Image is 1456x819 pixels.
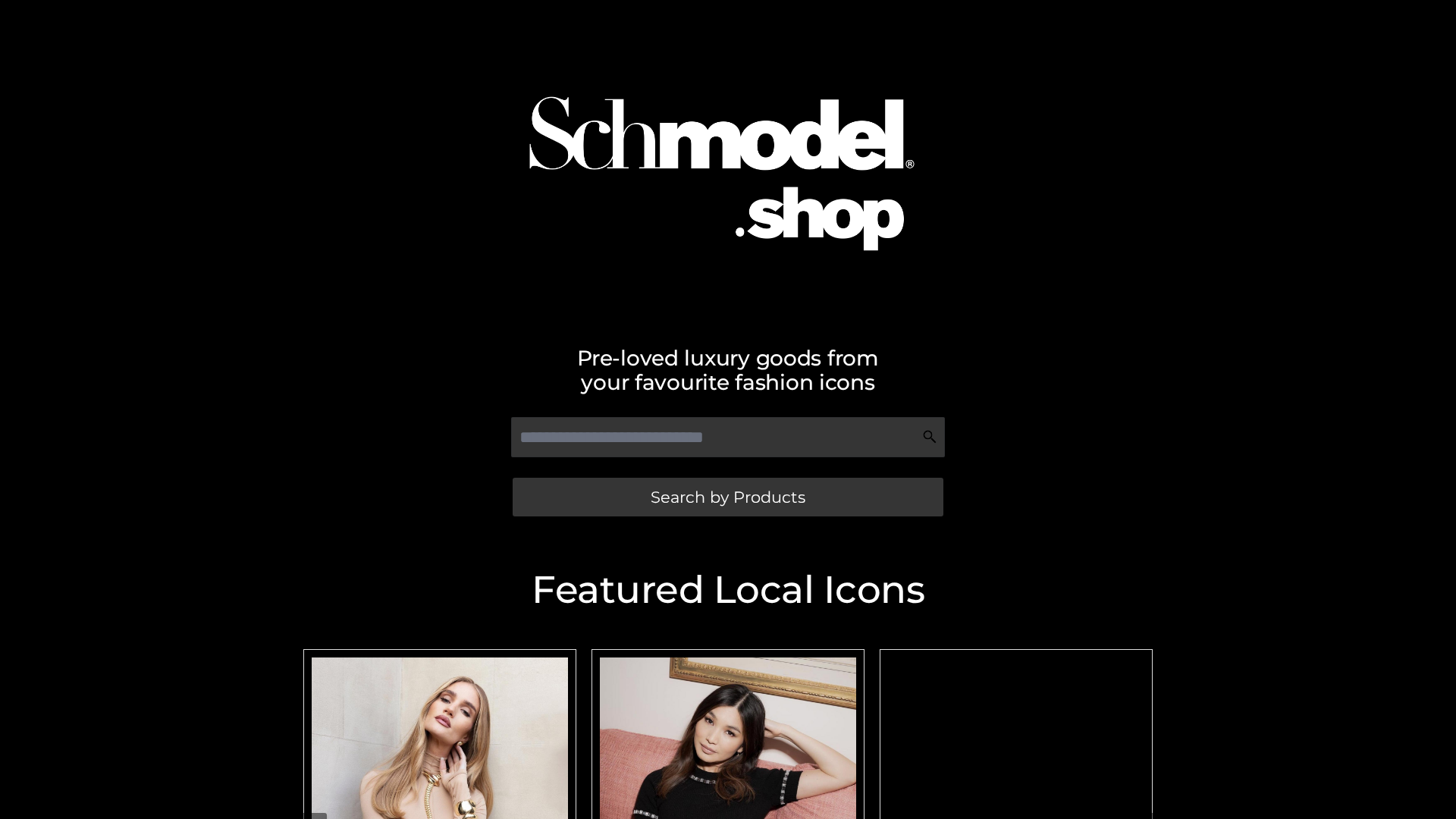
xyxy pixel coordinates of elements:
[296,571,1160,609] h2: Featured Local Icons​
[922,429,937,444] img: Search Icon
[651,489,805,505] span: Search by Products
[296,346,1160,394] h2: Pre-loved luxury goods from your favourite fashion icons
[513,478,943,516] a: Search by Products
